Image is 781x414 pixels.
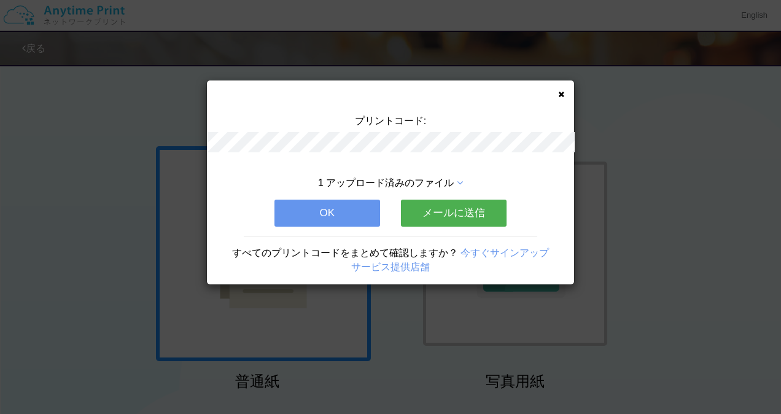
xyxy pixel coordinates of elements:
a: 今すぐサインアップ [460,248,549,258]
span: プリントコード: [355,115,426,126]
span: すべてのプリントコードをまとめて確認しますか？ [232,248,458,258]
button: OK [274,200,380,227]
a: サービス提供店舗 [351,262,430,272]
button: メールに送信 [401,200,507,227]
span: 1 アップロード済みのファイル [318,178,454,188]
